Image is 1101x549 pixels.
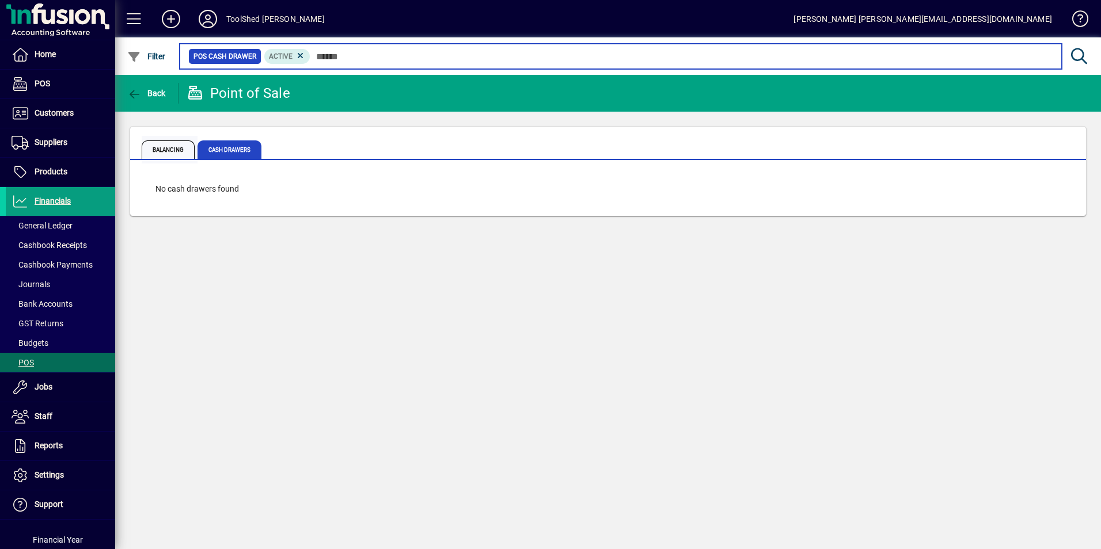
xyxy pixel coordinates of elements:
[6,314,115,333] a: GST Returns
[35,411,52,421] span: Staff
[6,461,115,490] a: Settings
[35,167,67,176] span: Products
[35,138,67,147] span: Suppliers
[6,373,115,402] a: Jobs
[35,441,63,450] span: Reports
[124,46,169,67] button: Filter
[198,140,261,159] span: Cash Drawers
[6,353,115,372] a: POS
[6,40,115,69] a: Home
[12,280,50,289] span: Journals
[35,196,71,205] span: Financials
[6,70,115,98] a: POS
[6,490,115,519] a: Support
[142,140,195,159] span: Balancing
[6,99,115,128] a: Customers
[35,470,64,479] span: Settings
[264,49,310,64] mat-chip: Status: Active
[6,158,115,186] a: Products
[12,241,87,250] span: Cashbook Receipts
[189,9,226,29] button: Profile
[33,535,83,544] span: Financial Year
[6,128,115,157] a: Suppliers
[6,255,115,274] a: Cashbook Payments
[127,89,166,98] span: Back
[12,260,93,269] span: Cashbook Payments
[12,338,48,348] span: Budgets
[115,83,179,104] app-page-header-button: Back
[153,9,189,29] button: Add
[124,83,169,104] button: Back
[1064,2,1087,40] a: Knowledge Base
[12,299,73,308] span: Bank Accounts
[6,274,115,294] a: Journals
[6,235,115,255] a: Cashbook Receipts
[6,402,115,431] a: Staff
[144,171,250,207] div: No cash drawers found
[193,51,256,62] span: POS Cash Drawer
[12,319,63,328] span: GST Returns
[127,52,166,61] span: Filter
[6,333,115,353] a: Budgets
[6,432,115,460] a: Reports
[35,49,56,59] span: Home
[35,500,63,509] span: Support
[6,216,115,235] a: General Ledger
[269,52,293,60] span: Active
[187,84,290,102] div: Point of Sale
[35,79,50,88] span: POS
[35,108,74,117] span: Customers
[12,221,73,230] span: General Ledger
[6,294,115,314] a: Bank Accounts
[35,382,52,391] span: Jobs
[12,358,34,367] span: POS
[794,10,1052,28] div: [PERSON_NAME] [PERSON_NAME][EMAIL_ADDRESS][DOMAIN_NAME]
[226,10,325,28] div: ToolShed [PERSON_NAME]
